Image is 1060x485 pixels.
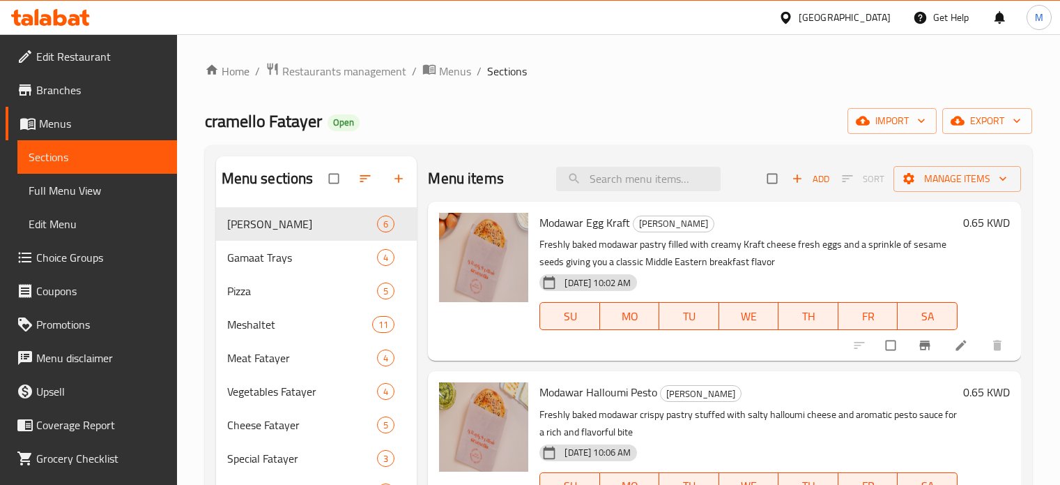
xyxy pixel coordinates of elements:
[539,302,599,330] button: SU
[227,316,373,333] span: Meshaltet
[17,174,177,207] a: Full Menu View
[29,216,166,232] span: Edit Menu
[833,168,893,190] span: Select section first
[227,249,378,266] span: Gamaat Trays
[633,216,714,232] span: [PERSON_NAME]
[17,140,177,174] a: Sections
[1035,10,1043,25] span: M
[216,308,417,341] div: Meshaltet11
[377,350,394,366] div: items
[227,450,378,467] div: Special Fatayer
[227,417,378,433] span: Cheese Fatayer
[36,283,166,299] span: Coupons
[378,218,394,231] span: 6
[378,352,394,365] span: 4
[377,383,394,400] div: items
[660,385,742,402] div: Fatayer Modawar
[39,115,166,132] span: Menus
[559,446,636,459] span: [DATE] 10:06 AM
[665,306,714,327] span: TU
[29,149,166,165] span: Sections
[350,163,383,194] span: Sort sections
[17,207,177,241] a: Edit Menu
[412,63,417,80] li: /
[378,419,394,432] span: 5
[6,274,177,308] a: Coupons
[606,306,654,327] span: MO
[661,386,741,402] span: [PERSON_NAME]
[373,318,394,331] span: 11
[282,63,406,80] span: Restaurants management
[838,302,898,330] button: FR
[216,274,417,308] div: Pizza5
[255,63,260,80] li: /
[788,168,833,190] button: Add
[893,166,1021,192] button: Manage items
[227,383,378,400] span: Vegetables Fatayer
[6,375,177,408] a: Upsell
[222,168,314,189] h2: Menu sections
[792,171,829,187] span: Add
[227,216,378,232] div: Fatayer Modawar
[6,308,177,341] a: Promotions
[328,117,360,128] span: Open
[36,48,166,65] span: Edit Restaurant
[266,62,406,80] a: Restaurants management
[378,452,394,465] span: 3
[422,62,471,80] a: Menus
[439,382,528,472] img: Modawar Halloumi Pesto
[205,63,249,80] a: Home
[954,338,971,352] a: Edit menu item
[216,341,417,375] div: Meat Fatayer4
[216,408,417,442] div: Cheese Fatayer5
[539,382,657,403] span: Modawar Halloumi Pesto
[227,350,378,366] span: Meat Fatayer
[982,330,1015,361] button: delete
[859,112,925,130] span: import
[378,285,394,298] span: 5
[36,383,166,400] span: Upsell
[216,207,417,241] div: [PERSON_NAME]6
[439,213,528,302] img: Modawar Egg Kraft
[487,63,527,80] span: Sections
[328,114,360,131] div: Open
[6,241,177,274] a: Choice Groups
[205,105,322,137] span: cramello Fatayer
[36,316,166,333] span: Promotions
[546,306,594,327] span: SU
[477,63,482,80] li: /
[6,341,177,375] a: Menu disclaimer
[600,302,660,330] button: MO
[942,108,1032,134] button: export
[539,236,958,271] p: Freshly baked modawar pastry filled with creamy Kraft cheese fresh eggs and a sprinkle of sesame ...
[378,251,394,264] span: 4
[725,306,774,327] span: WE
[439,63,471,80] span: Menus
[428,168,504,189] h2: Menu items
[784,306,833,327] span: TH
[372,316,394,333] div: items
[898,302,958,330] button: SA
[539,406,958,441] p: Freshly baked modawar crispy pastry stuffed with salty halloumi cheese and aromatic pesto sauce f...
[321,165,350,192] span: Select all sections
[29,182,166,199] span: Full Menu View
[6,408,177,442] a: Coverage Report
[539,212,630,233] span: Modawar Egg Kraft
[36,82,166,98] span: Branches
[216,442,417,475] div: Special Fatayer3
[903,306,952,327] span: SA
[788,168,833,190] span: Add item
[6,107,177,140] a: Menus
[633,216,714,232] div: Fatayer Modawar
[759,165,788,192] span: Select section
[556,167,721,191] input: search
[216,241,417,274] div: Gamaat Trays4
[377,417,394,433] div: items
[36,417,166,433] span: Coverage Report
[953,112,1021,130] span: export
